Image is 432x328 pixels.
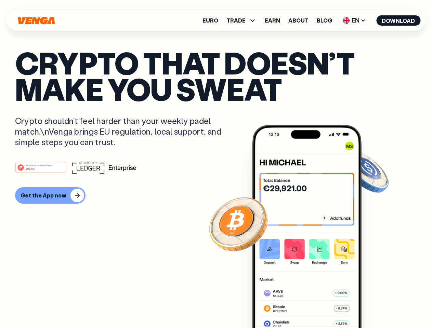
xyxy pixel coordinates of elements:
img: Bitcoin [208,193,269,255]
a: Earn [265,18,280,23]
button: Download [376,15,420,26]
tspan: #1 PRODUCT OF THE MONTH [26,164,52,166]
span: TRADE [226,18,246,23]
p: Crypto shouldn’t feel harder than your weekly padel match.\nVenga brings EU regulation, local sup... [15,115,231,148]
div: Get the App now [21,192,66,199]
a: About [288,18,309,23]
a: Blog [317,18,332,23]
a: Euro [202,18,218,23]
tspan: Web3 [26,167,35,170]
span: EN [340,15,368,26]
button: Get the App now [15,187,86,204]
a: #1 PRODUCT OF THE MONTHWeb3 [15,166,66,175]
span: TRADE [226,16,257,25]
img: USDC coin [341,147,390,196]
p: Crypto that doesn’t make you sweat [15,50,417,102]
svg: Home [17,17,55,25]
img: flag-uk [343,17,350,24]
a: Get the App now [15,187,417,204]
